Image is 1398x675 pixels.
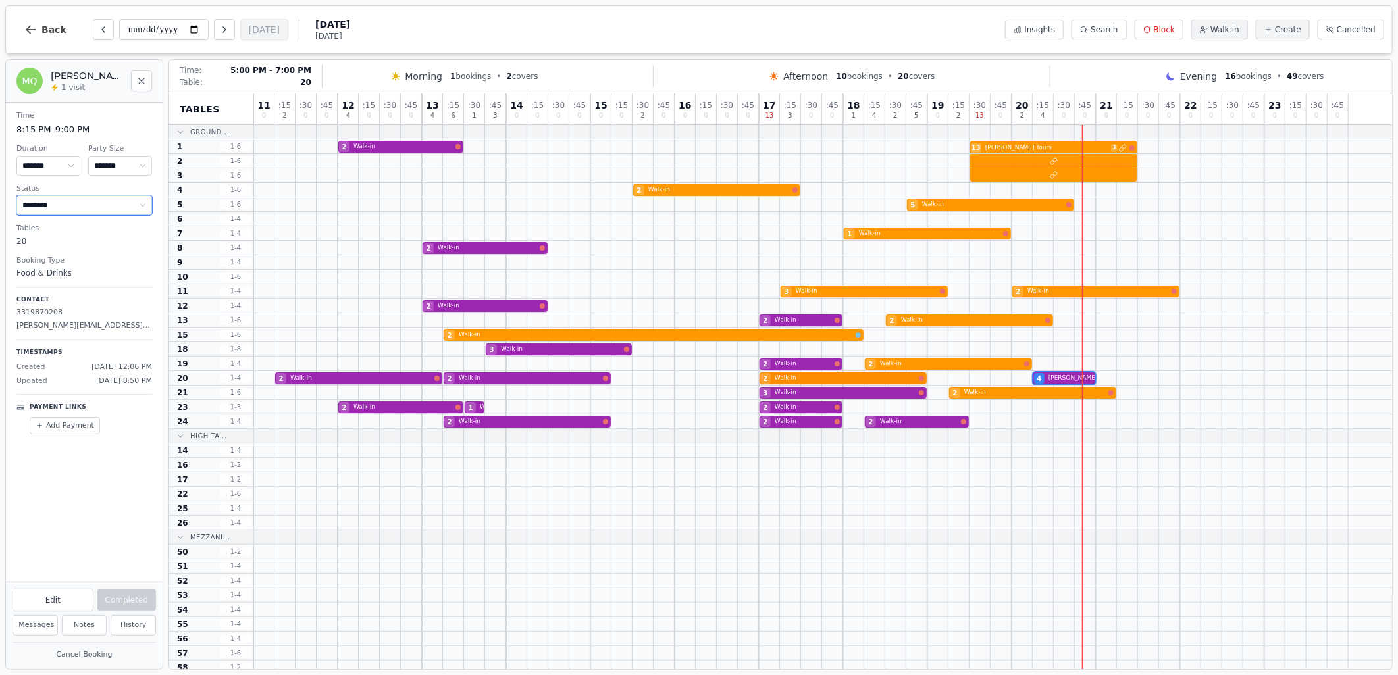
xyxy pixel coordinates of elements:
span: 2 [764,316,768,326]
span: 4 [1041,113,1045,119]
span: : 45 [910,101,923,109]
span: 4 [1037,374,1042,384]
span: 20 [177,373,188,384]
span: 1 - 6 [220,387,251,397]
span: : 15 [615,101,628,109]
span: 3 [493,113,497,119]
span: Walk-in [438,243,537,253]
span: • [1277,71,1281,82]
span: Walk-in [775,388,916,397]
button: Messages [13,615,58,636]
span: 6 [451,113,455,119]
span: 2 [953,388,958,398]
span: Walk-in [459,374,600,383]
span: : 45 [321,101,333,109]
span: : 15 [363,101,375,109]
span: 0 [556,113,560,119]
span: : 30 [1310,101,1323,109]
span: [PERSON_NAME] [PERSON_NAME] [1048,374,1149,383]
span: 0 [619,113,623,119]
span: : 15 [784,101,796,109]
span: 5 [177,199,182,210]
span: 0 [1293,113,1297,119]
span: Afternoon [783,70,828,83]
span: 1 - 2 [220,547,251,557]
span: 1 - 4 [220,561,251,571]
span: 1 - 3 [220,402,251,412]
span: 1 - 4 [220,359,251,368]
p: Timestamps [16,348,152,357]
span: 2 [640,113,644,119]
span: 2 [282,113,286,119]
span: 1 - 4 [220,503,251,513]
span: 2 [507,72,512,81]
span: 1 - 4 [220,445,251,455]
span: : 15 [278,101,291,109]
span: 0 [599,113,603,119]
span: Ground ... [190,127,232,137]
span: : 45 [826,101,839,109]
p: Contact [16,295,152,305]
span: [DATE] [315,18,350,31]
dd: 8:15 PM – 9:00 PM [16,123,152,136]
span: 1 - 6 [220,156,251,166]
dt: Time [16,111,152,122]
span: 12 [177,301,188,311]
span: bookings [836,71,883,82]
span: 7 [177,228,182,239]
span: : 30 [805,101,817,109]
span: Walk-in [796,287,937,296]
span: : 30 [636,101,649,109]
span: 0 [725,113,729,119]
span: : 45 [405,101,417,109]
span: 20 [300,77,311,87]
span: Walk-in [775,403,832,412]
span: 0 [1083,113,1087,119]
span: 0 [262,113,266,119]
span: 1 visit [61,82,85,93]
span: 56 [177,634,188,644]
span: 1 - 4 [220,228,251,238]
span: 14 [177,445,188,456]
span: 2 [448,417,452,427]
span: 0 [1251,113,1255,119]
span: 2 [427,301,431,311]
span: 12 [342,101,354,110]
span: 2 [869,359,873,369]
span: covers [507,71,538,82]
span: 0 [1146,113,1150,119]
span: 1 - 6 [220,185,251,195]
span: Walk-in [775,316,832,325]
span: 0 [324,113,328,119]
span: 17 [763,101,775,110]
span: 54 [177,605,188,615]
span: 51 [177,561,188,572]
button: Walk-in [1191,20,1248,39]
span: 1 - 8 [220,344,251,354]
span: 1 - 6 [220,648,251,658]
span: 13 [765,113,774,119]
span: Tables [180,103,220,116]
span: • [888,71,893,82]
span: • [497,71,502,82]
span: : 30 [552,101,565,109]
span: 1 - 4 [220,373,251,383]
span: : 45 [742,101,754,109]
span: 9 [177,257,182,268]
span: 1 - 6 [220,489,251,499]
span: 2 [956,113,960,119]
span: 0 [535,113,539,119]
span: Walk-in [480,403,502,412]
span: Updated [16,376,47,387]
span: Walk-in [1027,287,1169,296]
span: 22 [177,489,188,499]
span: : 15 [1037,101,1049,109]
span: Walk-in [648,186,790,195]
span: 1 - 4 [220,576,251,586]
span: 1 - 4 [220,590,251,600]
span: 1 - 4 [220,518,251,528]
span: 0 [1273,113,1277,119]
span: 10 [836,72,847,81]
span: 1 [472,113,476,119]
span: 49 [1287,72,1298,81]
